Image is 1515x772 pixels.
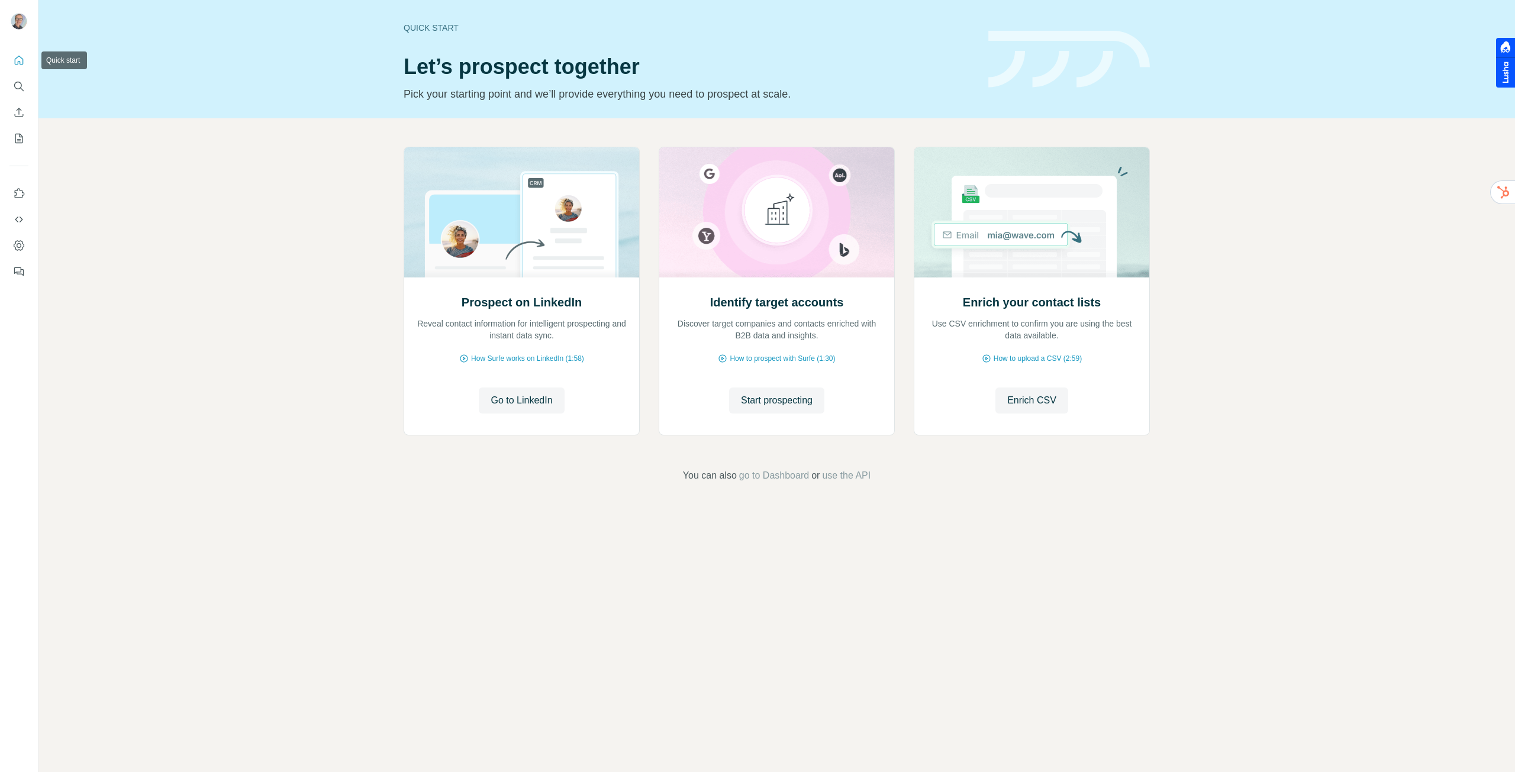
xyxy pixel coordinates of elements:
[9,12,28,31] img: Avatar
[9,76,28,97] button: Search
[741,393,813,408] span: Start prospecting
[9,261,28,282] button: Feedback
[671,318,882,341] p: Discover target companies and contacts enriched with B2B data and insights.
[811,469,820,483] span: or
[730,353,835,364] span: How to prospect with Surfe (1:30)
[9,50,28,71] button: Quick start
[926,318,1137,341] p: Use CSV enrichment to confirm you are using the best data available.
[9,209,28,230] button: Use Surfe API
[9,235,28,256] button: Dashboard
[9,183,28,204] button: Use Surfe on LinkedIn
[404,86,974,102] p: Pick your starting point and we’ll provide everything you need to prospect at scale.
[404,22,974,34] div: Quick start
[988,31,1150,88] img: banner
[710,294,844,311] h2: Identify target accounts
[659,147,895,277] img: Identify target accounts
[994,353,1082,364] span: How to upload a CSV (2:59)
[914,147,1150,277] img: Enrich your contact lists
[729,387,824,414] button: Start prospecting
[404,55,974,79] h1: Let’s prospect together
[479,387,564,414] button: Go to LinkedIn
[491,393,552,408] span: Go to LinkedIn
[462,294,582,311] h2: Prospect on LinkedIn
[9,102,28,123] button: Enrich CSV
[995,387,1068,414] button: Enrich CSV
[404,147,640,277] img: Prospect on LinkedIn
[822,469,871,483] button: use the API
[739,469,809,483] button: go to Dashboard
[416,318,627,341] p: Reveal contact information for intelligent prospecting and instant data sync.
[683,469,737,483] span: You can also
[963,294,1101,311] h2: Enrich your contact lists
[9,128,28,149] button: My lists
[471,353,584,364] span: How Surfe works on LinkedIn (1:58)
[1007,393,1056,408] span: Enrich CSV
